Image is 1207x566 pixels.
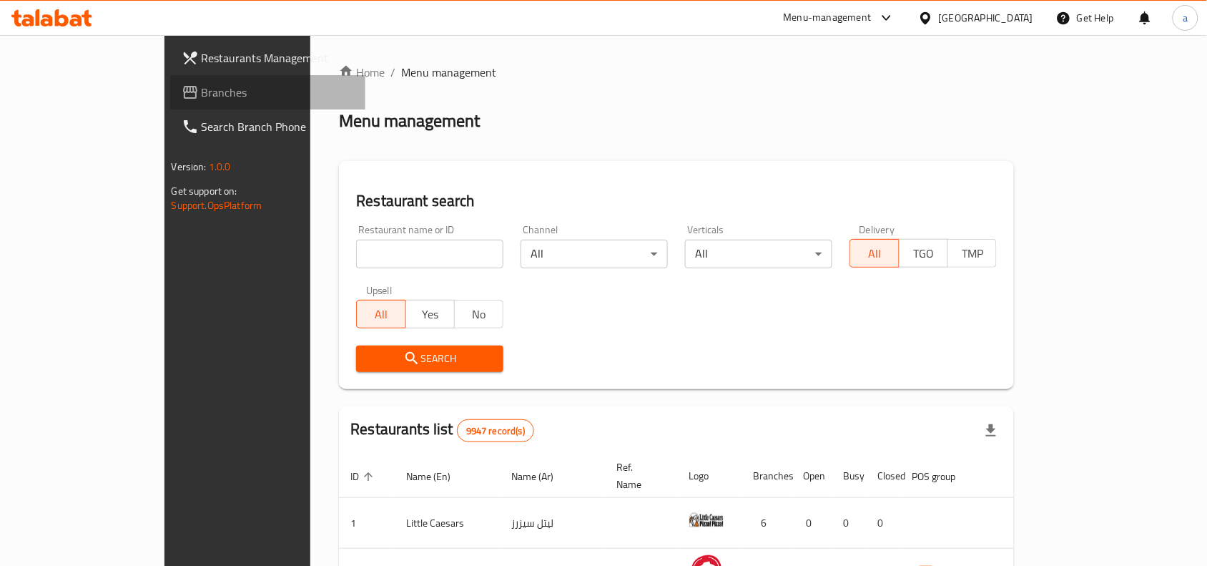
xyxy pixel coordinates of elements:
[356,240,503,268] input: Search for restaurant name or ID..
[954,243,991,264] span: TMP
[390,64,395,81] li: /
[859,225,895,235] label: Delivery
[172,182,237,200] span: Get support on:
[350,468,378,485] span: ID
[974,414,1008,448] div: Export file
[866,498,900,549] td: 0
[405,300,455,328] button: Yes
[356,190,997,212] h2: Restaurant search
[784,9,872,26] div: Menu-management
[521,240,668,268] div: All
[172,157,207,176] span: Version:
[406,468,469,485] span: Name (En)
[172,196,262,215] a: Support.OpsPlatform
[170,109,366,144] a: Search Branch Phone
[350,419,534,442] h2: Restaurants list
[356,346,503,372] button: Search
[685,240,832,268] div: All
[792,454,832,498] th: Open
[500,498,605,549] td: ليتل سيزرز
[209,157,231,176] span: 1.0.0
[395,498,500,549] td: Little Caesars
[616,459,660,493] span: Ref. Name
[401,64,496,81] span: Menu management
[458,424,533,438] span: 9947 record(s)
[899,239,948,268] button: TGO
[792,498,832,549] td: 0
[363,304,400,325] span: All
[202,84,355,101] span: Branches
[1183,10,1188,26] span: a
[368,350,492,368] span: Search
[742,498,792,549] td: 6
[366,286,393,296] label: Upsell
[849,239,899,268] button: All
[202,49,355,67] span: Restaurants Management
[832,454,866,498] th: Busy
[866,454,900,498] th: Closed
[947,239,997,268] button: TMP
[412,304,449,325] span: Yes
[170,75,366,109] a: Branches
[202,118,355,135] span: Search Branch Phone
[457,419,534,442] div: Total records count
[339,64,1014,81] nav: breadcrumb
[832,498,866,549] td: 0
[170,41,366,75] a: Restaurants Management
[856,243,893,264] span: All
[677,454,742,498] th: Logo
[912,468,974,485] span: POS group
[339,498,395,549] td: 1
[905,243,942,264] span: TGO
[689,502,724,538] img: Little Caesars
[511,468,572,485] span: Name (Ar)
[742,454,792,498] th: Branches
[356,300,405,328] button: All
[339,109,480,132] h2: Menu management
[460,304,498,325] span: No
[939,10,1033,26] div: [GEOGRAPHIC_DATA]
[454,300,503,328] button: No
